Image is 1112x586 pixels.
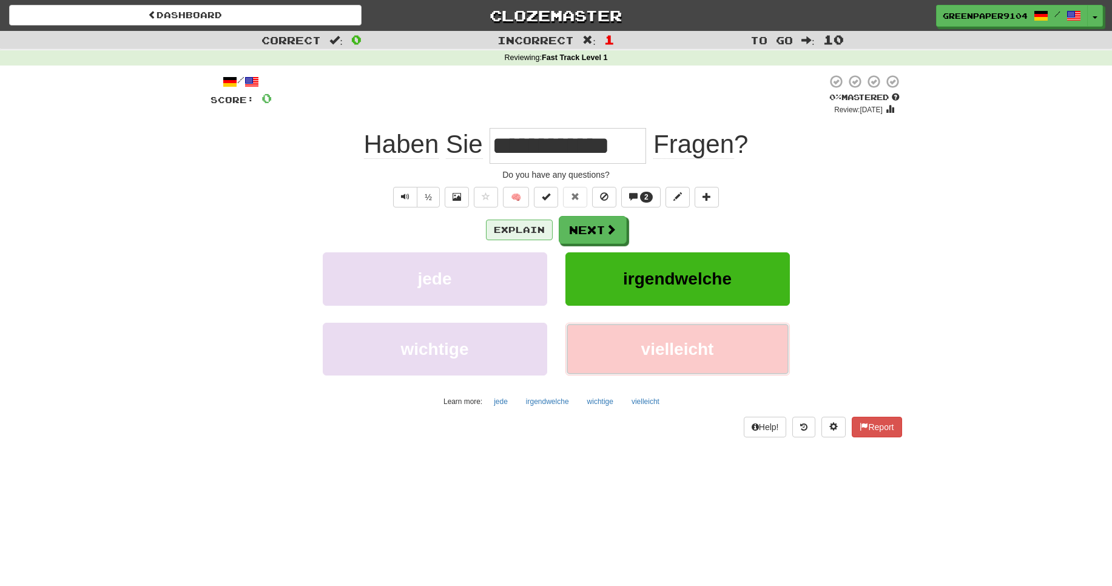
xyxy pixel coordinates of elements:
button: Edit sentence (alt+d) [666,187,690,207]
span: Score: [211,95,254,105]
a: Clozemaster [380,5,732,26]
button: Favorite sentence (alt+f) [474,187,498,207]
button: Next [559,216,627,244]
strong: Fast Track Level 1 [542,53,608,62]
span: wichtige [400,340,468,359]
span: Sie [446,130,483,159]
span: 1 [604,32,615,47]
span: 0 [351,32,362,47]
button: irgendwelche [565,252,790,305]
span: 0 % [829,92,841,102]
span: : [801,35,815,45]
button: Add to collection (alt+a) [695,187,719,207]
span: vielleicht [641,340,714,359]
button: wichtige [323,323,547,376]
button: Set this sentence to 100% Mastered (alt+m) [534,187,558,207]
small: Learn more: [443,397,482,406]
button: irgendwelche [519,392,576,411]
button: Show image (alt+x) [445,187,469,207]
div: / [211,74,272,89]
span: irgendwelche [623,269,732,288]
span: GreenPaper9104 [943,10,1028,21]
button: Ignore sentence (alt+i) [592,187,616,207]
div: Text-to-speech controls [391,187,440,207]
button: Explain [486,220,553,240]
button: 2 [621,187,661,207]
button: ½ [417,187,440,207]
span: ? [646,130,748,159]
button: Reset to 0% Mastered (alt+r) [563,187,587,207]
span: Correct [261,34,321,46]
button: Help! [744,417,787,437]
button: wichtige [581,392,620,411]
span: To go [750,34,793,46]
span: Haben [364,130,439,159]
div: Do you have any questions? [211,169,902,181]
span: 2 [644,193,649,201]
span: Fragen [653,130,734,159]
span: 0 [261,90,272,106]
button: Round history (alt+y) [792,417,815,437]
small: Review: [DATE] [834,106,883,114]
a: GreenPaper9104 / [936,5,1088,27]
button: 🧠 [503,187,529,207]
button: Play sentence audio (ctl+space) [393,187,417,207]
a: Dashboard [9,5,362,25]
button: vielleicht [625,392,666,411]
button: vielleicht [565,323,790,376]
span: jede [417,269,451,288]
button: jede [323,252,547,305]
div: Mastered [827,92,902,103]
span: 10 [823,32,844,47]
button: jede [487,392,514,411]
span: : [582,35,596,45]
span: / [1054,10,1060,18]
button: Report [852,417,901,437]
span: : [329,35,343,45]
span: Incorrect [497,34,574,46]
